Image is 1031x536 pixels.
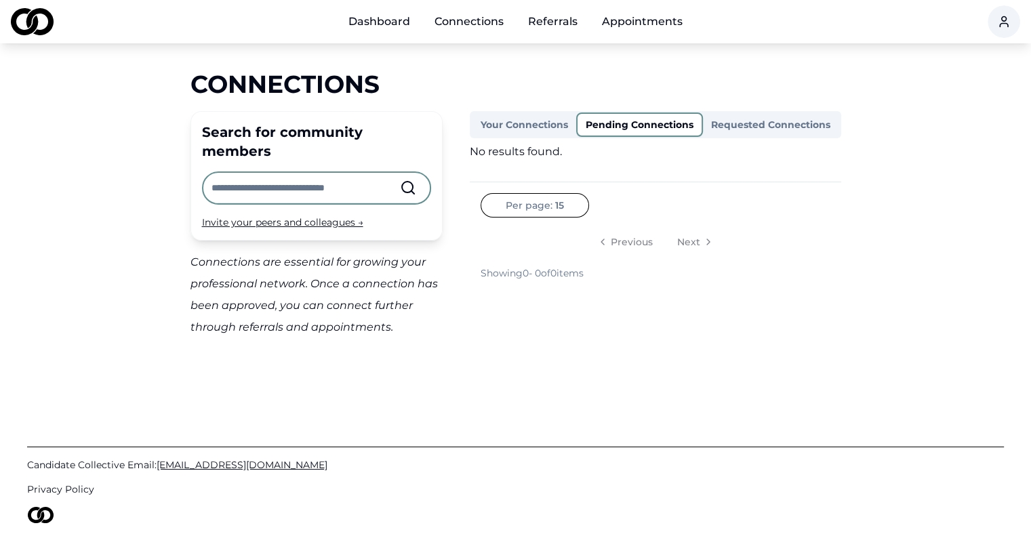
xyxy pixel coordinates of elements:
div: Connections are essential for growing your professional network. Once a connection has been appro... [190,251,443,338]
div: Connections [190,70,841,98]
button: Per page:15 [481,193,589,218]
span: 15 [555,199,564,212]
nav: Main [338,8,693,35]
div: No results found. [470,144,841,160]
a: Privacy Policy [27,482,1004,496]
div: Showing 0 - 0 of 0 items [481,266,584,280]
img: logo [27,507,54,523]
a: Connections [424,8,514,35]
button: Your Connections [472,114,576,136]
div: Invite your peers and colleagues → [202,215,431,229]
a: Dashboard [338,8,421,35]
a: Appointments [591,8,693,35]
span: [EMAIL_ADDRESS][DOMAIN_NAME] [157,459,327,471]
div: Search for community members [202,123,431,161]
a: Candidate Collective Email:[EMAIL_ADDRESS][DOMAIN_NAME] [27,458,1004,472]
button: Pending Connections [576,112,703,137]
img: logo [11,8,54,35]
a: Referrals [517,8,588,35]
button: Requested Connections [703,114,838,136]
nav: pagination [481,228,830,255]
